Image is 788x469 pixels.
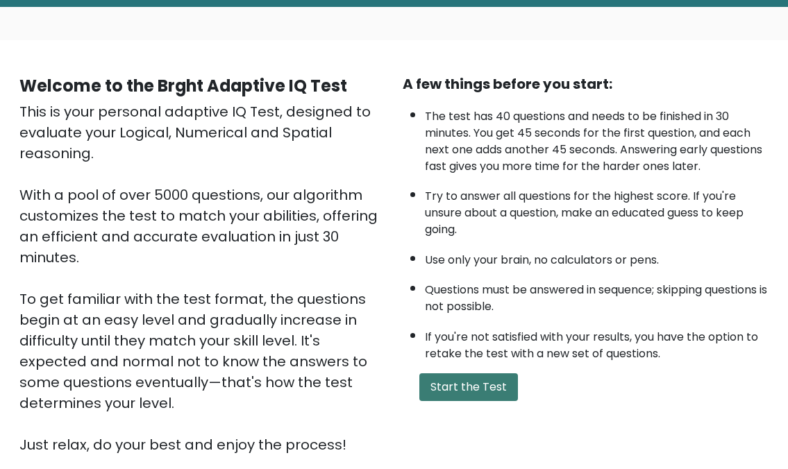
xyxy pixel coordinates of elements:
li: Use only your brain, no calculators or pens. [425,245,769,268]
button: Start the Test [419,373,518,401]
li: If you're not satisfied with your results, you have the option to retake the test with a new set ... [425,322,769,362]
li: Questions must be answered in sequence; skipping questions is not possible. [425,275,769,315]
li: The test has 40 questions and needs to be finished in 30 minutes. You get 45 seconds for the firs... [425,101,769,175]
div: A few things before you start: [403,74,769,94]
b: Welcome to the Brght Adaptive IQ Test [19,74,347,97]
div: This is your personal adaptive IQ Test, designed to evaluate your Logical, Numerical and Spatial ... [19,101,386,455]
li: Try to answer all questions for the highest score. If you're unsure about a question, make an edu... [425,181,769,238]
